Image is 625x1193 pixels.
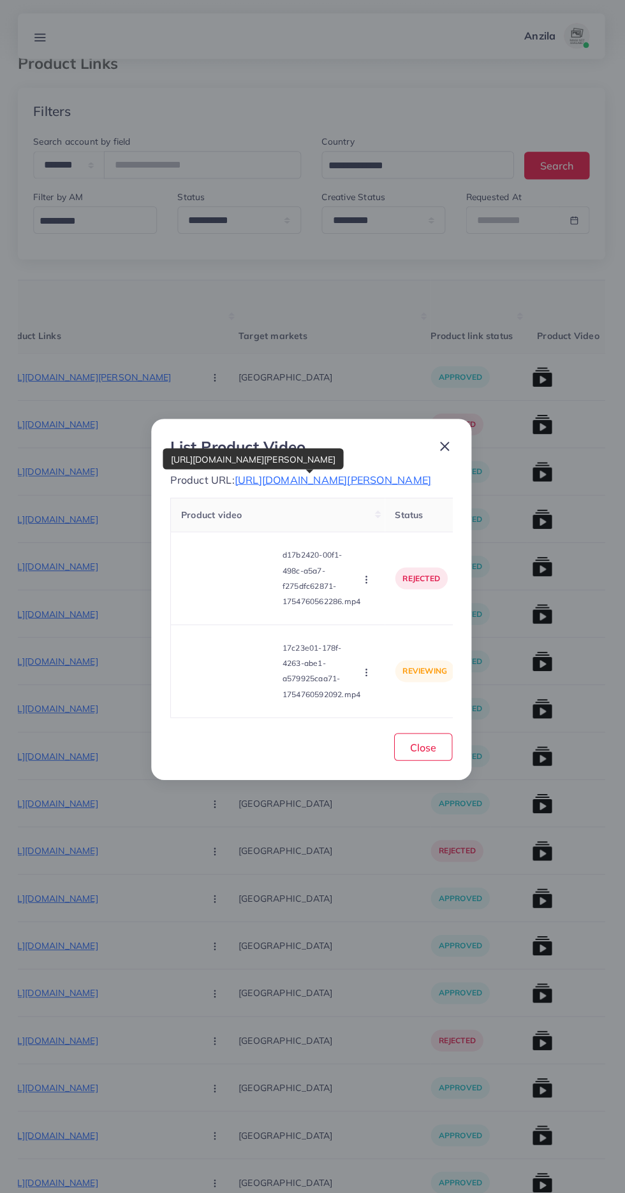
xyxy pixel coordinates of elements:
[284,637,362,698] p: 17c23e01-178f-4263-abe1-a579925caa71-1754760592092.mp4
[411,737,437,750] span: Close
[396,565,448,586] p: rejected
[172,470,453,485] p: Product URL:
[172,436,307,454] h3: List Product Video
[284,545,362,606] p: d17b2420-00f1-498c-a5a7-f275dfc62871-1754760562286.mp4
[183,507,244,518] span: Product video
[165,446,344,467] div: [URL][DOMAIN_NAME][PERSON_NAME]
[395,730,453,757] button: Close
[396,657,455,679] p: reviewing
[236,471,432,484] span: [URL][DOMAIN_NAME][PERSON_NAME]
[396,507,424,518] span: Status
